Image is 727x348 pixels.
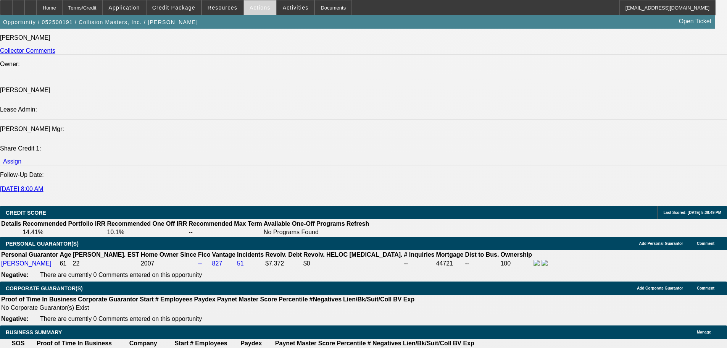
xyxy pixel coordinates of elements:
[198,251,211,258] b: Fico
[404,251,434,258] b: # Inquiries
[637,286,683,290] span: Add Corporate Guarantor
[403,340,451,346] b: Lien/Bk/Suit/Coll
[60,251,71,258] b: Age
[337,340,366,346] b: Percentile
[309,296,342,303] b: #Negatives
[198,260,202,267] a: --
[1,220,21,228] th: Details
[697,241,714,246] span: Comment
[73,259,140,268] td: 22
[1,316,29,322] b: Negative:
[22,228,106,236] td: 14.41%
[106,228,187,236] td: 10.1%
[103,0,145,15] button: Application
[141,260,155,267] span: 2007
[403,259,435,268] td: --
[106,220,187,228] th: Recommended One Off IRR
[697,330,711,334] span: Manage
[500,251,532,258] b: Ownership
[663,210,721,215] span: Last Scored: [DATE] 5:38:49 PM
[303,251,403,258] b: Revolv. HELOC [MEDICAL_DATA].
[263,228,345,236] td: No Programs Found
[73,251,139,258] b: [PERSON_NAME]. EST
[3,19,198,25] span: Opportunity / 052500191 / Collision Masters, Inc. / [PERSON_NAME]
[147,0,201,15] button: Credit Package
[3,158,21,165] a: Assign
[212,251,235,258] b: Vantage
[346,220,370,228] th: Refresh
[40,272,202,278] span: There are currently 0 Comments entered on this opportunity
[436,251,464,258] b: Mortgage
[78,296,138,303] b: Corporate Guarantor
[190,340,227,346] b: # Employees
[343,296,392,303] b: Lien/Bk/Suit/Coll
[265,251,302,258] b: Revolv. Debt
[465,259,500,268] td: --
[275,340,335,346] b: Paynet Master Score
[174,340,188,346] b: Start
[188,220,263,228] th: Recommended Max Term
[263,220,345,228] th: Available One-Off Programs
[1,340,35,347] th: SOS
[108,5,140,11] span: Application
[6,285,83,291] span: CORPORATE GUARANTOR(S)
[697,286,714,290] span: Comment
[534,260,540,266] img: facebook-icon.png
[6,210,46,216] span: CREDIT SCORE
[22,220,106,228] th: Recommended Portfolio IRR
[155,296,193,303] b: # Employees
[188,228,263,236] td: --
[141,251,197,258] b: Home Owner Since
[6,329,62,335] span: BUSINESS SUMMARY
[283,5,309,11] span: Activities
[393,296,414,303] b: BV Exp
[237,251,264,258] b: Incidents
[217,296,277,303] b: Paynet Master Score
[129,340,157,346] b: Company
[453,340,474,346] b: BV Exp
[303,259,403,268] td: $0
[140,296,153,303] b: Start
[542,260,548,266] img: linkedin-icon.png
[500,259,532,268] td: 100
[250,5,271,11] span: Actions
[1,260,52,267] a: [PERSON_NAME]
[279,296,308,303] b: Percentile
[208,5,237,11] span: Resources
[465,251,499,258] b: Dist to Bus.
[639,241,683,246] span: Add Personal Guarantor
[212,260,222,267] a: 827
[40,316,202,322] span: There are currently 0 Comments entered on this opportunity
[244,0,276,15] button: Actions
[6,241,79,247] span: PERSONAL GUARANTOR(S)
[277,0,314,15] button: Activities
[1,251,58,258] b: Personal Guarantor
[368,340,401,346] b: # Negatives
[1,296,77,303] th: Proof of Time In Business
[194,296,216,303] b: Paydex
[1,272,29,278] b: Negative:
[202,0,243,15] button: Resources
[152,5,195,11] span: Credit Package
[36,340,112,347] th: Proof of Time In Business
[237,260,244,267] a: 51
[240,340,262,346] b: Paydex
[676,15,714,28] a: Open Ticket
[265,259,302,268] td: $7,372
[1,304,418,312] td: No Corporate Guarantor(s) Exist
[59,259,71,268] td: 61
[436,259,464,268] td: 44721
